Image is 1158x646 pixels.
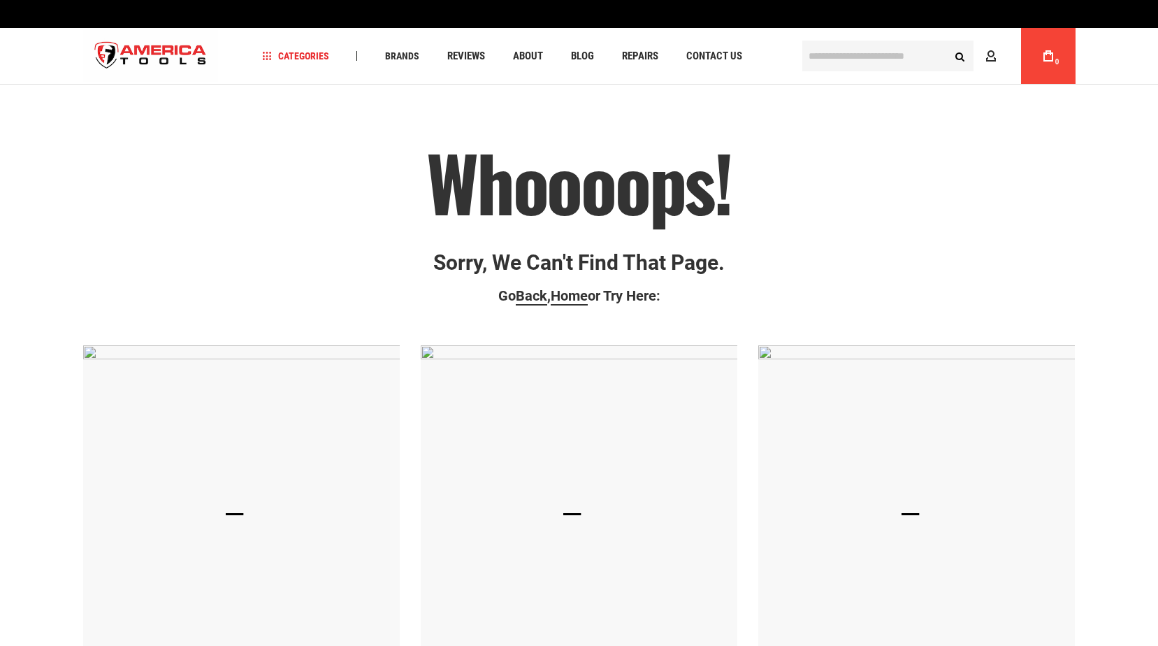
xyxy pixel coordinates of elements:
[262,51,329,61] span: Categories
[1035,28,1062,84] a: 0
[680,47,748,66] a: Contact Us
[83,251,1076,274] p: Sorry, we can't find that page.
[513,51,543,62] span: About
[571,51,594,62] span: Blog
[565,47,600,66] a: Blog
[256,47,335,66] a: Categories
[379,47,426,66] a: Brands
[947,43,974,69] button: Search
[686,51,742,62] span: Contact Us
[551,287,588,304] span: Home
[83,288,1076,303] p: Go , or Try Here:
[616,47,665,66] a: Repairs
[83,30,219,82] a: store logo
[507,47,549,66] a: About
[1055,58,1059,66] span: 0
[447,51,485,62] span: Reviews
[83,30,219,82] img: America Tools
[441,47,491,66] a: Reviews
[551,287,588,306] a: Home
[385,51,419,61] span: Brands
[83,141,1076,223] h1: Whoooops!
[516,287,547,306] a: Back
[516,287,547,304] span: Back
[622,51,658,62] span: Repairs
